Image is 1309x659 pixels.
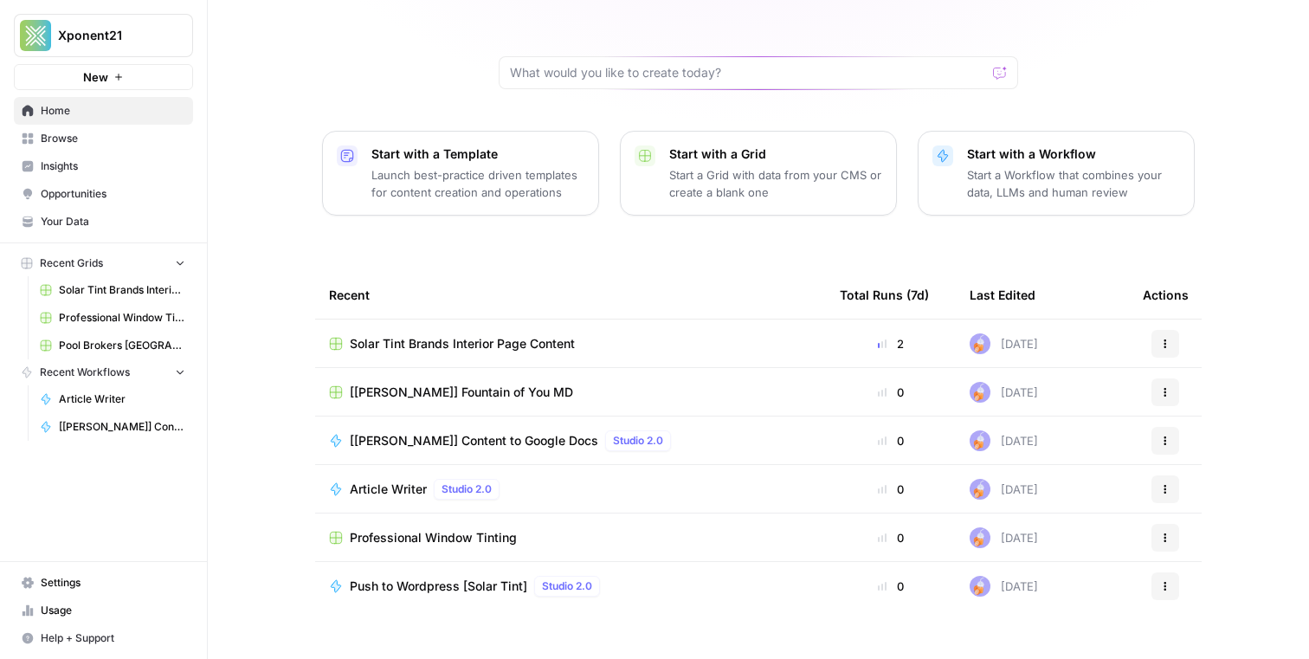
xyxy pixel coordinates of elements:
div: [DATE] [970,333,1038,354]
a: Article Writer [32,385,193,413]
span: Xponent21 [58,27,163,44]
a: Professional Window Tinting [32,304,193,332]
a: Browse [14,125,193,152]
div: [DATE] [970,576,1038,597]
img: ly0f5newh3rn50akdwmtp9dssym0 [970,382,990,403]
div: 0 [840,481,942,498]
img: ly0f5newh3rn50akdwmtp9dssym0 [970,333,990,354]
a: Your Data [14,208,193,236]
span: Push to Wordpress [Solar Tint] [350,578,527,595]
img: ly0f5newh3rn50akdwmtp9dssym0 [970,430,990,451]
span: Browse [41,131,185,146]
a: Opportunities [14,180,193,208]
div: [DATE] [970,479,1038,500]
span: Studio 2.0 [542,578,592,594]
div: 0 [840,578,942,595]
p: Start a Workflow that combines your data, LLMs and human review [967,166,1180,201]
a: Pool Brokers [GEOGRAPHIC_DATA] [32,332,193,359]
div: [DATE] [970,527,1038,548]
div: [DATE] [970,382,1038,403]
span: Studio 2.0 [442,481,492,497]
img: ly0f5newh3rn50akdwmtp9dssym0 [970,576,990,597]
span: Settings [41,575,185,591]
div: [DATE] [970,430,1038,451]
button: Start with a WorkflowStart a Workflow that combines your data, LLMs and human review [918,131,1195,216]
button: New [14,64,193,90]
p: Start with a Grid [669,145,882,163]
span: Studio 2.0 [613,433,663,449]
button: Recent Workflows [14,359,193,385]
span: [[PERSON_NAME]] Fountain of You MD [350,384,573,401]
button: Start with a GridStart a Grid with data from your CMS or create a blank one [620,131,897,216]
span: Professional Window Tinting [350,529,517,546]
p: Start with a Template [371,145,584,163]
a: Insights [14,152,193,180]
div: Last Edited [970,271,1035,319]
span: Usage [41,603,185,618]
p: Launch best-practice driven templates for content creation and operations [371,166,584,201]
span: Opportunities [41,186,185,202]
a: Usage [14,597,193,624]
div: Total Runs (7d) [840,271,929,319]
div: 0 [840,384,942,401]
button: Start with a TemplateLaunch best-practice driven templates for content creation and operations [322,131,599,216]
input: What would you like to create today? [510,64,986,81]
button: Workspace: Xponent21 [14,14,193,57]
span: Your Data [41,214,185,229]
a: [[PERSON_NAME]] Content to Google DocsStudio 2.0 [329,430,812,451]
p: Start a Grid with data from your CMS or create a blank one [669,166,882,201]
span: Solar Tint Brands Interior Page Content [350,335,575,352]
a: Settings [14,569,193,597]
a: [[PERSON_NAME]] Content to Google Docs [32,413,193,441]
span: Home [41,103,185,119]
a: Push to Wordpress [Solar Tint]Studio 2.0 [329,576,812,597]
img: Xponent21 Logo [20,20,51,51]
span: Professional Window Tinting [59,310,185,326]
span: Insights [41,158,185,174]
img: ly0f5newh3rn50akdwmtp9dssym0 [970,527,990,548]
img: ly0f5newh3rn50akdwmtp9dssym0 [970,479,990,500]
span: Recent Grids [40,255,103,271]
span: Pool Brokers [GEOGRAPHIC_DATA] [59,338,185,353]
a: Home [14,97,193,125]
span: Solar Tint Brands Interior Page Content [59,282,185,298]
div: 0 [840,432,942,449]
div: Actions [1143,271,1189,319]
span: Help + Support [41,630,185,646]
div: 2 [840,335,942,352]
a: Professional Window Tinting [329,529,812,546]
a: Solar Tint Brands Interior Page Content [329,335,812,352]
div: Recent [329,271,812,319]
div: 0 [840,529,942,546]
span: [[PERSON_NAME]] Content to Google Docs [59,419,185,435]
a: Article WriterStudio 2.0 [329,479,812,500]
span: [[PERSON_NAME]] Content to Google Docs [350,432,598,449]
span: Recent Workflows [40,365,130,380]
span: Article Writer [350,481,427,498]
a: [[PERSON_NAME]] Fountain of You MD [329,384,812,401]
span: Article Writer [59,391,185,407]
p: Start with a Workflow [967,145,1180,163]
button: Recent Grids [14,250,193,276]
a: Solar Tint Brands Interior Page Content [32,276,193,304]
button: Help + Support [14,624,193,652]
span: New [83,68,108,86]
